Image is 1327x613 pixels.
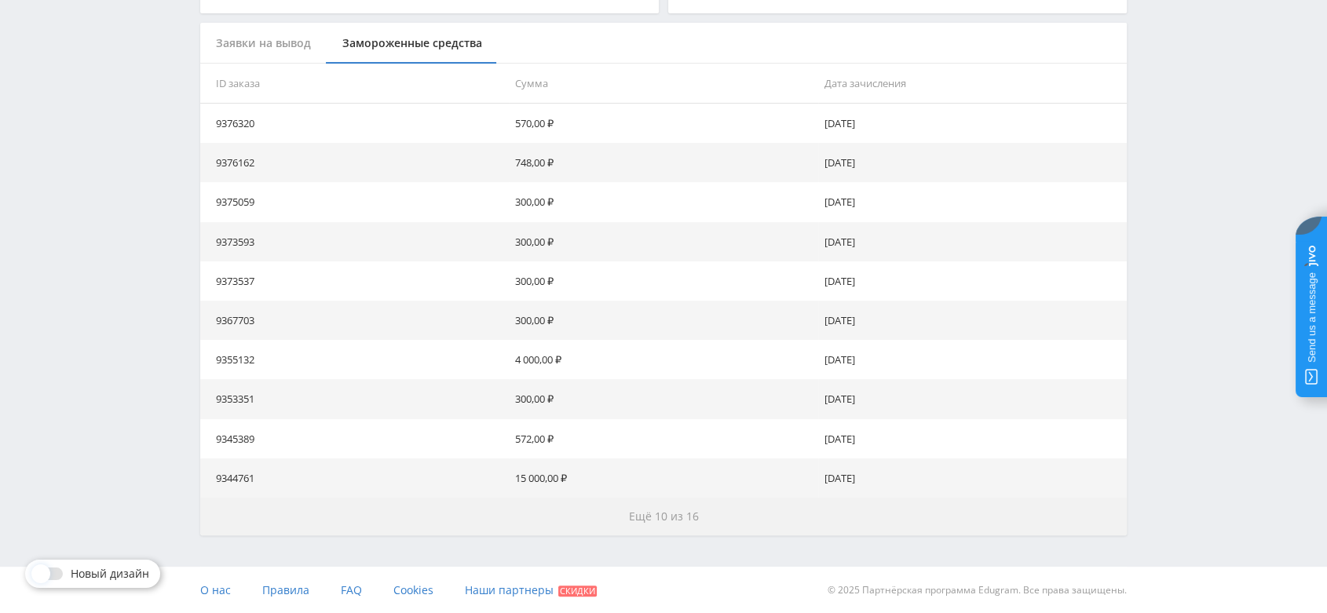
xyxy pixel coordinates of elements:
[509,340,817,379] td: 4 000,00 ₽
[200,458,509,498] td: 9344761
[509,458,817,498] td: 15 000,00 ₽
[629,509,699,524] span: Ещё 10 из 16
[327,23,498,64] div: Замороженные средства
[200,498,1127,535] button: Ещё 10 из 16
[465,582,554,597] span: Наши партнеры
[509,379,817,418] td: 300,00 ₽
[509,419,817,458] td: 572,00 ₽
[818,64,1127,104] th: Дата зачисления
[200,143,509,182] td: 9376162
[200,23,327,64] div: Заявки на вывод
[818,104,1127,143] td: [DATE]
[818,182,1127,221] td: [DATE]
[200,222,509,261] td: 9373593
[200,379,509,418] td: 9353351
[509,104,817,143] td: 570,00 ₽
[818,261,1127,301] td: [DATE]
[818,143,1127,182] td: [DATE]
[200,582,231,597] span: О нас
[200,64,509,104] th: ID заказа
[393,582,433,597] span: Cookies
[200,104,509,143] td: 9376320
[200,261,509,301] td: 9373537
[509,222,817,261] td: 300,00 ₽
[558,586,597,597] span: Скидки
[509,64,817,104] th: Сумма
[509,261,817,301] td: 300,00 ₽
[71,567,149,580] span: Новый дизайн
[818,419,1127,458] td: [DATE]
[509,182,817,221] td: 300,00 ₽
[200,340,509,379] td: 9355132
[262,582,309,597] span: Правила
[818,222,1127,261] td: [DATE]
[818,379,1127,418] td: [DATE]
[200,419,509,458] td: 9345389
[341,582,362,597] span: FAQ
[200,182,509,221] td: 9375059
[818,301,1127,340] td: [DATE]
[200,301,509,340] td: 9367703
[509,143,817,182] td: 748,00 ₽
[509,301,817,340] td: 300,00 ₽
[818,340,1127,379] td: [DATE]
[818,458,1127,498] td: [DATE]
